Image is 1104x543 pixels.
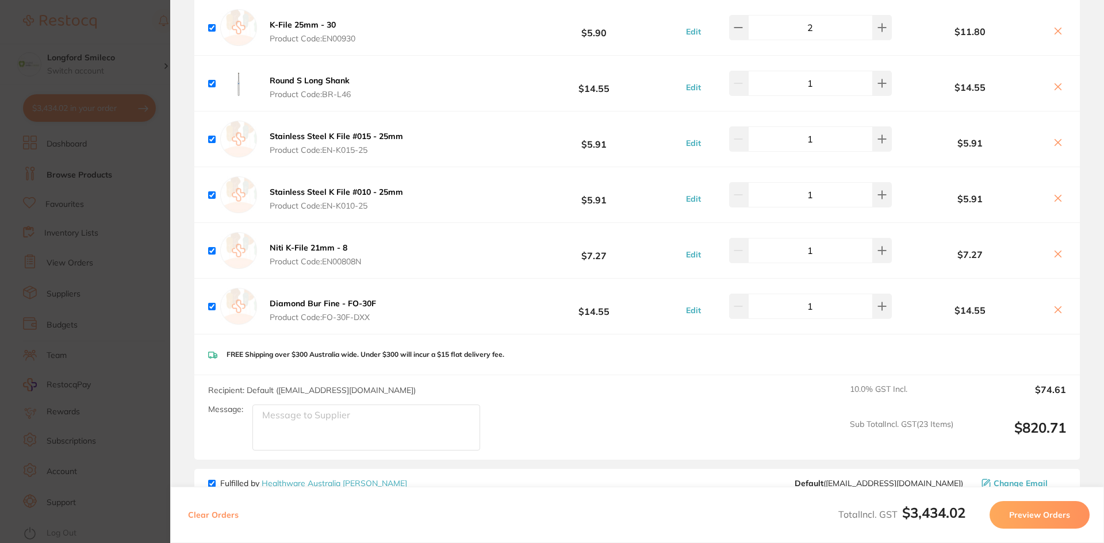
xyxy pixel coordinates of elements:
b: Niti K-File 21mm - 8 [270,242,347,253]
button: Edit [683,82,704,93]
output: $74.61 [963,384,1066,410]
b: $3,434.02 [902,504,965,521]
span: Product Code: BR-L46 [270,90,351,99]
b: Round S Long Shank [270,75,350,86]
span: Sub Total Incl. GST ( 23 Items) [850,419,953,451]
span: Recipient: Default ( [EMAIL_ADDRESS][DOMAIN_NAME] ) [208,385,416,395]
b: $14.55 [895,82,1045,93]
img: empty.jpg [220,176,257,213]
button: Edit [683,305,704,315]
img: empty.jpg [220,232,257,269]
button: Edit [683,138,704,148]
button: K-File 25mm - 30 Product Code:EN00930 [266,20,359,44]
b: $7.27 [895,249,1045,260]
button: Stainless Steel K File #015 - 25mm Product Code:EN-K015-25 [266,131,407,155]
label: Message: [208,405,243,414]
p: FREE Shipping over $300 Australia wide. Under $300 will incur a $15 flat delivery fee. [227,351,504,359]
button: Edit [683,194,704,204]
output: $820.71 [963,419,1066,451]
button: Edit [683,26,704,37]
b: $14.55 [508,73,680,94]
b: Diamond Bur Fine - FO-30F [270,298,376,309]
span: Product Code: EN-K015-25 [270,145,403,155]
span: Product Code: EN00808N [270,257,361,266]
img: empty.jpg [220,121,257,157]
span: Product Code: FO-30F-DXX [270,313,376,322]
button: Preview Orders [990,501,1090,529]
span: Product Code: EN00930 [270,34,355,43]
button: Stainless Steel K File #010 - 25mm Product Code:EN-K010-25 [266,187,407,211]
b: K-File 25mm - 30 [270,20,336,30]
span: Total Incl. GST [838,509,965,520]
span: 10.0 % GST Incl. [850,384,953,410]
span: Product Code: EN-K010-25 [270,201,403,210]
button: Clear Orders [185,501,242,529]
button: Diamond Bur Fine - FO-30F Product Code:FO-30F-DXX [266,298,379,322]
button: Change Email [978,478,1066,488]
b: $14.55 [508,296,680,317]
span: Change Email [994,479,1048,488]
b: $11.80 [895,26,1045,37]
button: Niti K-File 21mm - 8 Product Code:EN00808N [266,242,365,267]
b: $5.90 [508,17,680,38]
img: MmRtOHJucw [220,65,257,102]
b: Stainless Steel K File #010 - 25mm [270,187,403,197]
a: Healthware Australia [PERSON_NAME] [262,478,407,488]
p: Fulfilled by [220,479,407,488]
span: info@healthwareaustralia.com.au [795,479,963,488]
b: $5.91 [895,194,1045,204]
b: $5.91 [508,129,680,150]
b: Default [795,478,823,488]
b: $14.55 [895,305,1045,315]
b: Stainless Steel K File #015 - 25mm [270,131,403,141]
b: $5.91 [508,184,680,206]
button: Round S Long Shank Product Code:BR-L46 [266,75,354,99]
b: $5.91 [895,138,1045,148]
b: $7.27 [508,240,680,261]
img: empty.jpg [220,9,257,46]
img: empty.jpg [220,288,257,325]
button: Edit [683,249,704,260]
